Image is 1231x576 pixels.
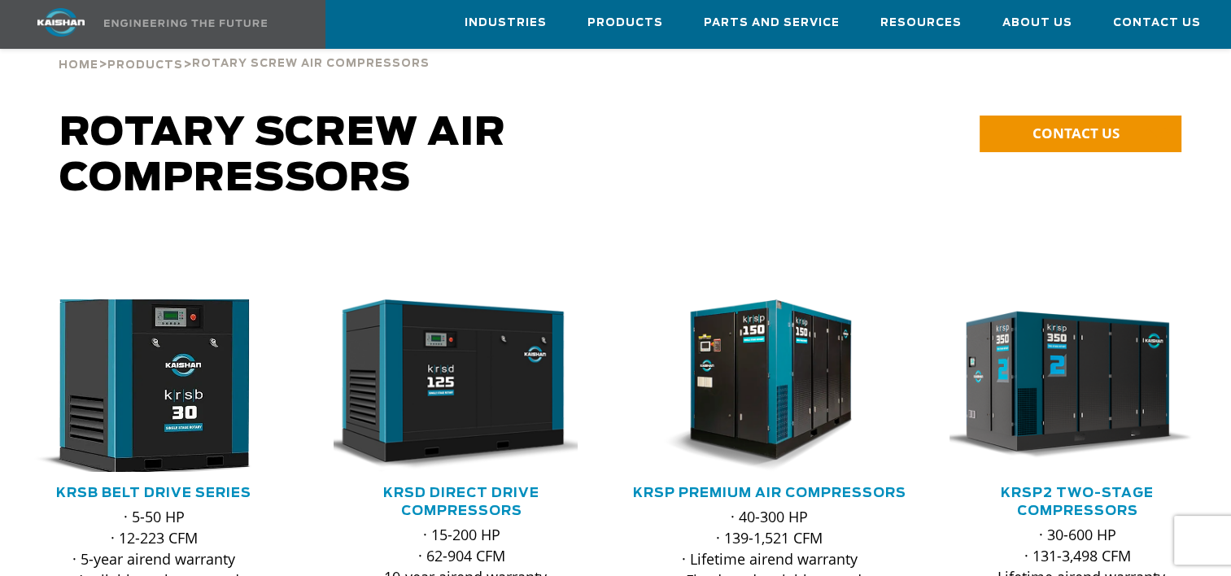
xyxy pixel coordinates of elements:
a: Products [107,57,183,72]
span: Rotary Screw Air Compressors [192,59,430,69]
div: krsb30 [26,299,282,472]
a: Contact Us [1113,1,1201,45]
a: About Us [1002,1,1072,45]
span: Resources [880,14,962,33]
span: About Us [1002,14,1072,33]
a: KRSB Belt Drive Series [56,487,251,500]
span: Industries [465,14,547,33]
a: KRSP Premium Air Compressors [633,487,906,500]
img: krsp150 [630,299,886,472]
a: CONTACT US [980,116,1181,152]
span: CONTACT US [1032,124,1119,142]
a: Home [59,57,98,72]
span: Products [587,14,663,33]
span: Parts and Service [704,14,840,33]
span: Home [59,60,98,71]
a: Resources [880,1,962,45]
a: KRSD Direct Drive Compressors [383,487,539,517]
img: krsd125 [321,299,578,472]
div: krsp350 [949,299,1205,472]
div: krsd125 [334,299,589,472]
a: KRSP2 Two-Stage Compressors [1001,487,1154,517]
a: Products [587,1,663,45]
a: Parts and Service [704,1,840,45]
span: Products [107,60,183,71]
img: krsp350 [937,299,1194,472]
span: Contact Us [1113,14,1201,33]
img: Engineering the future [104,20,267,27]
img: krsb30 [1,290,282,480]
span: Rotary Screw Air Compressors [59,114,506,199]
div: krsp150 [642,299,897,472]
a: Industries [465,1,547,45]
